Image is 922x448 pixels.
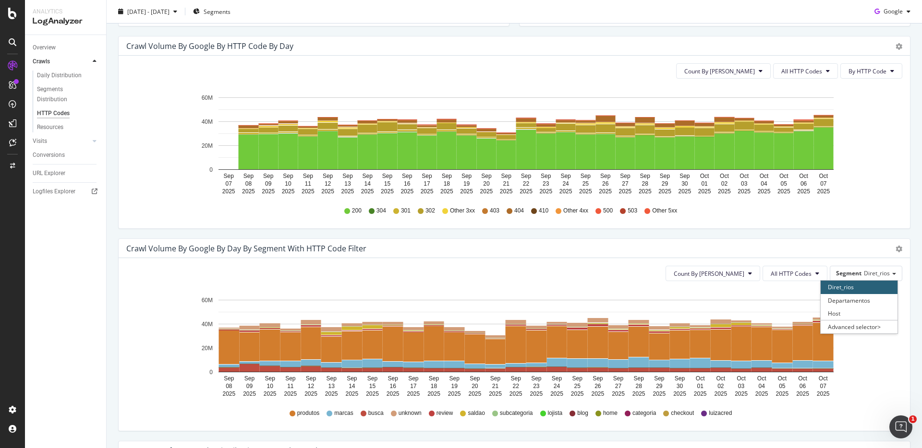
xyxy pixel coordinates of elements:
text: 25 [582,180,589,187]
text: 05 [779,383,786,389]
span: 403 [490,207,499,215]
span: produtos [297,409,320,417]
text: 28 [642,180,649,187]
text: 15 [369,383,376,389]
text: 2025 [387,390,400,397]
text: 2025 [400,188,413,195]
span: review [437,409,453,417]
text: 2025 [559,188,572,195]
text: Sep [675,375,685,382]
text: Sep [560,173,571,179]
text: 01 [697,383,704,389]
text: 04 [758,383,765,389]
text: 2025 [612,390,625,397]
text: Sep [283,173,293,179]
div: Host [821,307,898,320]
text: Sep [408,375,419,382]
text: Sep [660,173,670,179]
text: 11 [287,383,294,389]
span: Other 3xx [450,207,475,215]
text: 09 [246,383,253,389]
text: 2025 [460,188,473,195]
text: 2025 [480,188,493,195]
text: Oct [700,173,709,179]
text: 2025 [262,188,275,195]
text: 2025 [341,188,354,195]
text: 29 [662,180,668,187]
text: 2025 [448,390,461,397]
text: Sep [541,173,551,179]
a: URL Explorer [33,168,99,178]
text: 05 [781,180,788,187]
text: Sep [600,173,611,179]
text: Oct [757,375,766,382]
text: Sep [402,173,412,179]
text: Sep [581,173,591,179]
text: 2025 [321,188,334,195]
span: Segments [204,7,230,15]
span: 410 [539,207,548,215]
svg: A chart. [126,86,895,198]
text: 10 [267,383,273,389]
text: 28 [635,383,642,389]
span: unknown [399,409,422,417]
text: 15 [384,180,391,187]
text: 08 [226,383,232,389]
text: Sep [501,173,512,179]
span: Count By Day [684,67,755,75]
text: 21 [503,180,510,187]
svg: A chart. [126,289,895,400]
button: Google [871,4,914,19]
span: Segment [836,269,861,277]
text: 22 [523,180,530,187]
text: Sep [531,375,542,382]
text: Sep [679,173,690,179]
text: Sep [613,375,624,382]
a: Segments Distribution [37,84,99,105]
text: 2025 [653,390,666,397]
text: 19 [451,383,458,389]
text: 2025 [325,390,338,397]
text: 02 [717,383,724,389]
text: 2025 [264,390,277,397]
div: HTTP Codes [37,108,70,118]
text: 03 [741,180,748,187]
a: Resources [37,122,99,132]
text: 40M [202,118,213,125]
text: 2025 [500,188,513,195]
div: Segments Distribution [37,84,90,105]
text: 2025 [302,188,315,195]
text: Sep [552,375,562,382]
text: 20M [202,345,213,352]
span: Diret_rios [864,269,890,277]
text: 2025 [639,188,652,195]
text: 26 [594,383,601,389]
text: 13 [328,383,335,389]
span: marcas [334,409,353,417]
text: 11 [305,180,312,187]
text: Sep [572,375,582,382]
span: 1 [909,415,917,423]
text: Oct [798,375,807,382]
text: Sep [510,375,521,382]
text: 03 [738,383,745,389]
div: URL Explorer [33,168,65,178]
text: Sep [362,173,373,179]
text: 2025 [510,390,522,397]
span: saldao [468,409,485,417]
text: Sep [243,173,254,179]
span: busca [368,409,384,417]
text: 2025 [381,188,394,195]
text: 40M [202,321,213,328]
text: Oct [696,375,705,382]
text: 2025 [366,390,379,397]
text: Sep [640,173,651,179]
text: 2025 [489,390,502,397]
text: 26 [602,180,609,187]
text: 19 [463,180,470,187]
span: Count By Day [674,270,744,278]
span: By HTTP Code [849,67,886,75]
text: Sep [303,173,314,179]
